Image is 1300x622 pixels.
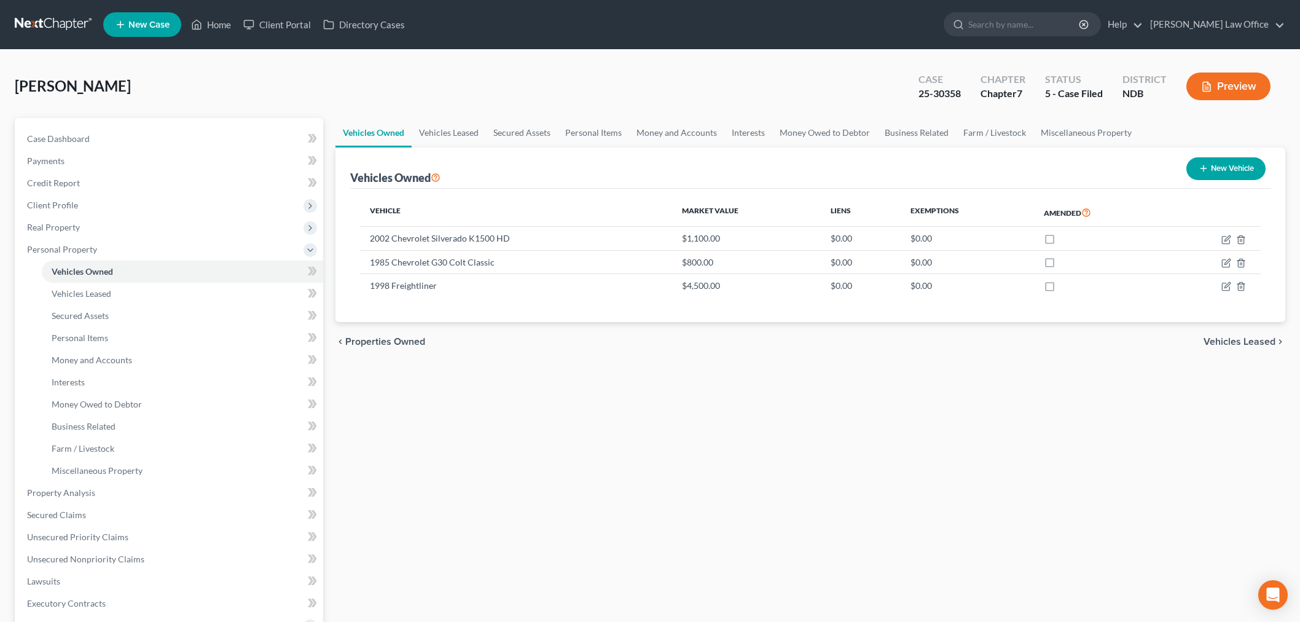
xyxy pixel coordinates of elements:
span: Personal Property [27,244,97,254]
span: Executory Contracts [27,598,106,608]
span: Secured Assets [52,310,109,321]
div: NDB [1122,87,1167,101]
td: $0.00 [901,274,1034,297]
td: $0.00 [821,274,901,297]
td: $800.00 [672,250,821,274]
td: 1985 Chevrolet G30 Colt Classic [360,250,672,274]
a: Vehicles Owned [42,261,323,283]
span: Case Dashboard [27,133,90,144]
a: Unsecured Priority Claims [17,526,323,548]
a: Lawsuits [17,570,323,592]
a: Property Analysis [17,482,323,504]
div: Status [1045,73,1103,87]
i: chevron_right [1275,337,1285,347]
span: Real Property [27,222,80,232]
a: Secured Assets [42,305,323,327]
th: Market Value [672,199,821,227]
span: Vehicles Leased [52,288,111,299]
span: [PERSON_NAME] [15,77,131,95]
a: Client Portal [237,14,317,36]
span: Personal Items [52,333,108,343]
span: Farm / Livestock [52,443,114,454]
span: Credit Report [27,178,80,188]
td: $0.00 [901,250,1034,274]
span: Miscellaneous Property [52,465,143,476]
th: Liens [821,199,901,227]
span: Vehicles Owned [52,266,113,277]
i: chevron_left [335,337,345,347]
a: Miscellaneous Property [42,460,323,482]
div: 25-30358 [918,87,961,101]
span: New Case [128,20,170,30]
a: Interests [724,118,772,148]
td: $0.00 [821,227,901,250]
a: Case Dashboard [17,128,323,150]
th: Amended [1034,199,1165,227]
div: Chapter [981,87,1025,101]
span: Secured Claims [27,510,86,520]
td: 2002 Chevrolet Silverado K1500 HD [360,227,672,250]
a: Money and Accounts [629,118,724,148]
a: Money Owed to Debtor [42,393,323,415]
button: Preview [1186,73,1271,100]
div: Chapter [981,73,1025,87]
span: Payments [27,155,65,166]
span: Client Profile [27,200,78,210]
td: 1998 Freightliner [360,274,672,297]
a: Business Related [42,415,323,438]
a: Payments [17,150,323,172]
a: Money and Accounts [42,349,323,371]
a: Vehicles Leased [42,283,323,305]
span: Interests [52,377,85,387]
span: Properties Owned [345,337,425,347]
span: Lawsuits [27,576,60,586]
th: Vehicle [360,199,672,227]
a: Vehicles Owned [335,118,412,148]
a: Farm / Livestock [42,438,323,460]
span: Unsecured Nonpriority Claims [27,554,144,564]
span: Money Owed to Debtor [52,399,142,409]
a: Personal Items [558,118,629,148]
span: Property Analysis [27,487,95,498]
input: Search by name... [968,13,1081,36]
span: Vehicles Leased [1204,337,1275,347]
button: New Vehicle [1186,157,1266,180]
a: Secured Assets [486,118,558,148]
a: Money Owed to Debtor [772,118,877,148]
a: Secured Claims [17,504,323,526]
a: Home [185,14,237,36]
th: Exemptions [901,199,1034,227]
div: Case [918,73,961,87]
td: $0.00 [821,250,901,274]
span: Business Related [52,421,116,431]
a: Directory Cases [317,14,411,36]
a: Vehicles Leased [412,118,486,148]
td: $0.00 [901,227,1034,250]
div: Open Intercom Messenger [1258,580,1288,610]
a: Farm / Livestock [956,118,1033,148]
button: chevron_left Properties Owned [335,337,425,347]
div: Vehicles Owned [350,170,441,185]
a: Executory Contracts [17,592,323,615]
a: Unsecured Nonpriority Claims [17,548,323,570]
span: Money and Accounts [52,355,132,365]
div: 5 - Case Filed [1045,87,1103,101]
span: 7 [1017,87,1022,99]
a: Credit Report [17,172,323,194]
span: Unsecured Priority Claims [27,532,128,542]
a: Help [1102,14,1143,36]
a: Personal Items [42,327,323,349]
a: Miscellaneous Property [1033,118,1139,148]
td: $1,100.00 [672,227,821,250]
a: Business Related [877,118,956,148]
button: Vehicles Leased chevron_right [1204,337,1285,347]
a: Interests [42,371,323,393]
td: $4,500.00 [672,274,821,297]
div: District [1122,73,1167,87]
a: [PERSON_NAME] Law Office [1144,14,1285,36]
